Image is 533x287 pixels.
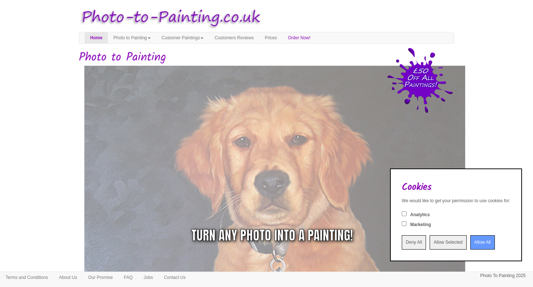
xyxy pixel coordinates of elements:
a: Contact Us [158,272,191,283]
a: Jobs [138,272,158,283]
a: Customer Paintings [156,32,209,43]
a: Home [85,32,108,43]
a: Our Promise [82,272,118,283]
img: 50 pound price drop [387,48,453,113]
a: Photo to Painting [108,32,156,43]
label: Analytics [410,212,430,218]
h2: Cookies [402,182,510,193]
div: We would like to get your permission to use cookies for: [402,198,510,204]
a: Customers Reviews [209,32,259,43]
img: Photo to Painting [75,4,263,32]
h1: Photo to Painting [79,51,454,64]
img: dog.jpg [84,66,471,280]
a: Order Now! [283,32,316,43]
input: Allow Selected [430,235,467,250]
input: Allow All [470,235,495,250]
p: Photo To Painting 2025 [480,272,526,280]
div: Turn any photo into a painting! [191,226,353,245]
a: About Us [54,272,82,283]
a: FAQ [118,272,138,283]
a: Prices [259,32,282,43]
label: Marketing [410,222,431,228]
